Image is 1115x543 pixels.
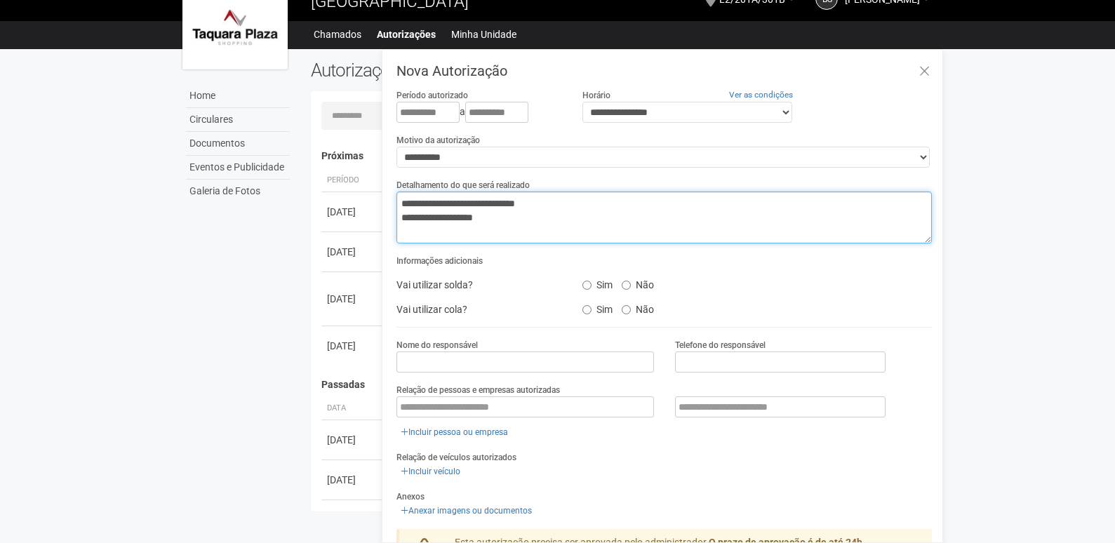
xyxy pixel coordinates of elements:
[396,134,480,147] label: Motivo da autorização
[396,424,512,440] a: Incluir pessoa ou empresa
[396,451,516,464] label: Relação de veículos autorizados
[321,380,923,390] h4: Passadas
[396,102,561,123] div: a
[396,89,468,102] label: Período autorizado
[396,503,536,518] a: Anexar imagens ou documentos
[451,25,516,44] a: Minha Unidade
[675,339,766,351] label: Telefone do responsável
[396,490,425,503] label: Anexos
[321,151,923,161] h4: Próximas
[622,299,654,316] label: Não
[582,299,613,316] label: Sim
[311,60,611,81] h2: Autorizações
[321,397,385,420] th: Data
[396,464,465,479] a: Incluir veículo
[327,292,379,306] div: [DATE]
[314,25,361,44] a: Chamados
[582,305,592,314] input: Sim
[582,274,613,291] label: Sim
[186,108,290,132] a: Circulares
[396,339,478,351] label: Nome do responsável
[327,473,379,487] div: [DATE]
[386,274,571,295] div: Vai utilizar solda?
[622,305,631,314] input: Não
[729,90,793,100] a: Ver as condições
[582,89,610,102] label: Horário
[396,179,530,192] label: Detalhamento do que será realizado
[186,180,290,203] a: Galeria de Fotos
[396,64,932,78] h3: Nova Autorização
[582,281,592,290] input: Sim
[327,205,379,219] div: [DATE]
[622,274,654,291] label: Não
[622,281,631,290] input: Não
[386,299,571,320] div: Vai utilizar cola?
[186,132,290,156] a: Documentos
[377,25,436,44] a: Autorizações
[327,245,379,259] div: [DATE]
[186,84,290,108] a: Home
[396,384,560,396] label: Relação de pessoas e empresas autorizadas
[396,255,483,267] label: Informações adicionais
[321,169,385,192] th: Período
[327,339,379,353] div: [DATE]
[186,156,290,180] a: Eventos e Publicidade
[327,433,379,447] div: [DATE]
